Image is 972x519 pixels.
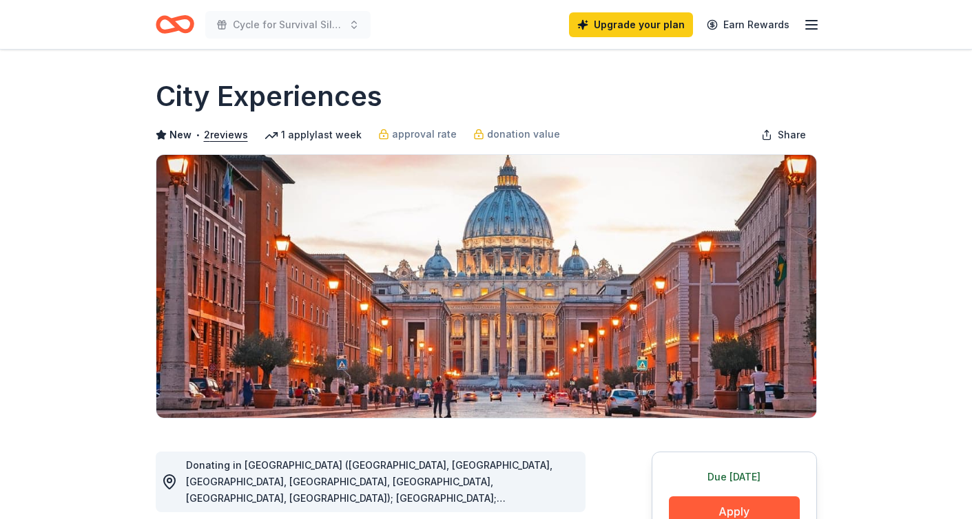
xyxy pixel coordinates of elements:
[156,77,382,116] h1: City Experiences
[156,8,194,41] a: Home
[195,129,200,140] span: •
[265,127,362,143] div: 1 apply last week
[378,126,457,142] a: approval rate
[233,17,343,33] span: Cycle for Survival Silent Auction
[204,127,248,143] button: 2reviews
[699,12,798,37] a: Earn Rewards
[156,155,816,418] img: Image for City Experiences
[392,126,457,142] span: approval rate
[750,121,817,149] button: Share
[169,127,192,143] span: New
[473,126,560,142] a: donation value
[487,126,560,142] span: donation value
[569,12,693,37] a: Upgrade your plan
[778,127,806,143] span: Share
[205,11,371,39] button: Cycle for Survival Silent Auction
[669,469,800,485] div: Due [DATE]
